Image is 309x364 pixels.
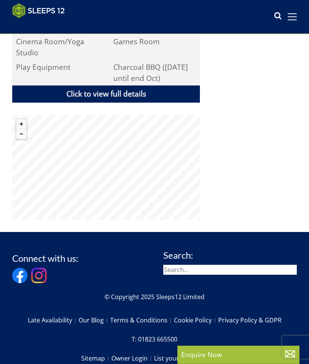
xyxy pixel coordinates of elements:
[181,350,296,359] p: Enquire Now
[110,314,174,327] a: Terms & Conditions
[8,23,89,29] iframe: Customer reviews powered by Trustpilot
[16,129,26,139] button: Zoom out
[110,60,200,85] li: Charcoal BBQ ([DATE] until end Oct)
[12,3,65,18] img: Sleeps 12
[163,250,297,260] h3: Search:
[174,314,218,327] a: Cookie Policy
[16,119,26,129] button: Zoom in
[12,85,200,103] a: Click to view full details
[110,34,200,60] li: Games Room
[28,314,79,327] a: Late Availability
[12,292,297,301] p: © Copyright 2025 Sleeps12 Limited
[218,314,282,327] a: Privacy Policy & GDPR
[163,265,297,275] input: Search...
[12,268,27,283] img: Facebook
[12,253,78,263] h3: Connect with us:
[12,115,200,220] canvas: Map
[12,34,102,60] li: Cinema Room/Yoga Studio
[31,268,47,283] img: Instagram
[12,60,102,85] li: Play Equipment
[79,314,110,327] a: Our Blog
[132,333,177,346] a: T: 01823 665500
